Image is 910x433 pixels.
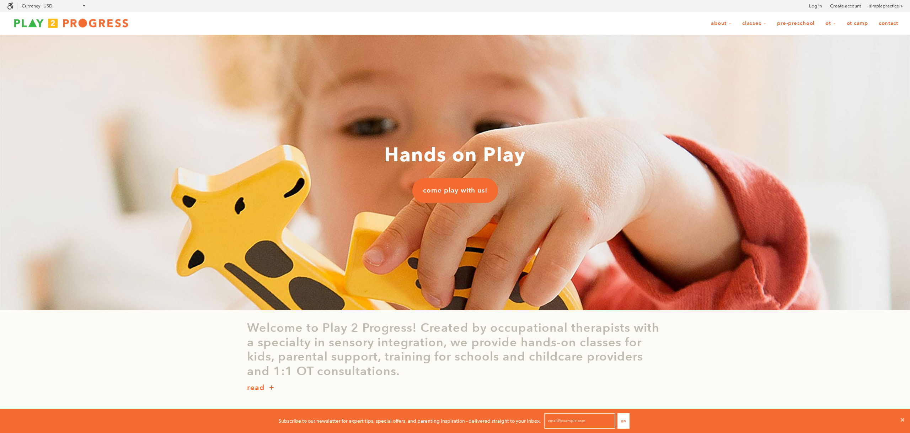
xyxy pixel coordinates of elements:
a: simplepractice > [869,2,903,10]
p: Subscribe to our newsletter for expert tips, special offers, and parenting inspiration - delivere... [278,417,541,425]
a: Contact [874,17,903,30]
img: Play2Progress logo [7,16,135,30]
p: read [247,382,264,394]
a: OT [821,17,841,30]
a: Log in [809,2,822,10]
a: OT Camp [842,17,873,30]
a: About [706,17,736,30]
a: come play with us! [412,178,498,203]
p: Welcome to Play 2 Progress! Created by occupational therapists with a specialty in sensory integr... [247,321,663,379]
a: Classes [738,17,771,30]
a: Pre-Preschool [772,17,819,30]
input: email@example.com [544,413,615,429]
span: come play with us! [423,186,487,195]
a: Create account [830,2,861,10]
label: Currency [22,3,40,9]
button: Go [617,413,630,429]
